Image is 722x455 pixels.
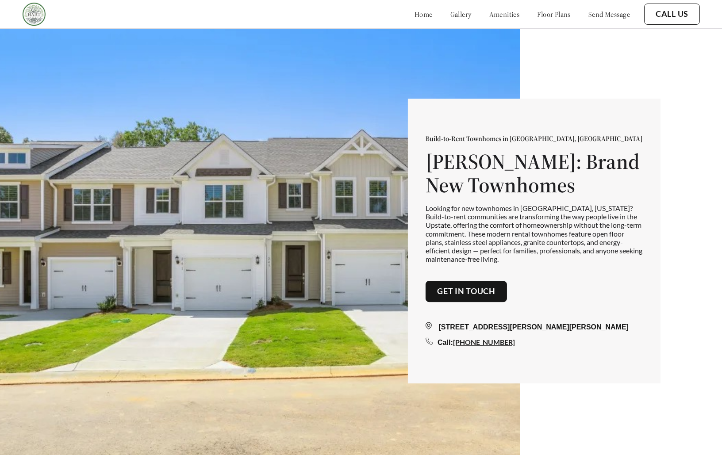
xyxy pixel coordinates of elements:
button: Call Us [644,4,700,25]
p: Build-to-Rent Townhomes in [GEOGRAPHIC_DATA], [GEOGRAPHIC_DATA] [426,134,643,143]
img: Company logo [22,2,46,26]
a: Call Us [656,9,688,19]
p: Looking for new townhomes in [GEOGRAPHIC_DATA], [US_STATE]? Build-to-rent communities are transfo... [426,204,643,263]
div: [STREET_ADDRESS][PERSON_NAME][PERSON_NAME] [426,322,643,333]
a: Get in touch [437,287,495,297]
span: Call: [438,339,453,346]
a: gallery [450,10,472,19]
a: send message [588,10,630,19]
a: floor plans [537,10,571,19]
a: home [415,10,433,19]
a: amenities [489,10,520,19]
h1: [PERSON_NAME]: Brand New Townhomes [426,150,643,197]
button: Get in touch [426,281,507,302]
a: [PHONE_NUMBER] [453,338,515,346]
